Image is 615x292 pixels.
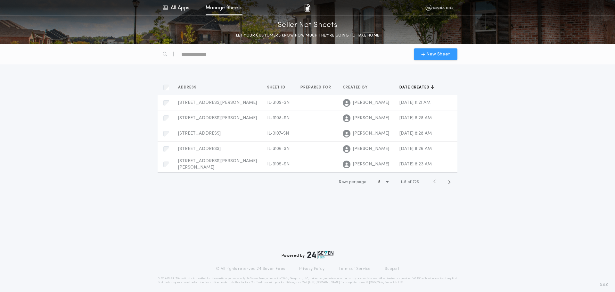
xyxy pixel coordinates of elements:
span: [DATE] 8:26 AM [399,146,432,151]
img: logo [307,251,333,259]
h1: 5 [378,179,381,185]
span: [STREET_ADDRESS][PERSON_NAME] [178,116,257,121]
span: IL-3108-SN [267,116,290,121]
span: Sheet ID [267,85,287,90]
span: [PERSON_NAME] [353,130,389,137]
span: Date created [399,85,431,90]
span: [PERSON_NAME] [353,161,389,168]
p: © All rights reserved. 24|Seven Fees [216,266,285,271]
span: IL-3107-SN [267,131,289,136]
button: 5 [378,177,391,187]
p: DISCLAIMER: This estimate is provided for informational purposes only. 24|Seven Fees, a product o... [158,277,457,284]
span: Address [178,85,198,90]
span: IL-3109-SN [267,100,290,105]
span: [STREET_ADDRESS] [178,146,221,151]
span: Rows per page: [339,180,367,184]
span: IL-3106-SN [267,146,290,151]
span: [DATE] 8:28 AM [399,116,432,121]
button: Date created [399,84,434,91]
img: img [304,4,310,12]
span: [PERSON_NAME] [353,146,389,152]
img: vs-icon [425,4,453,11]
span: [DATE] 8:23 AM [399,162,432,167]
button: Created by [343,84,373,91]
p: Seller Net Sheets [278,20,338,30]
span: 3.8.0 [600,282,609,288]
span: [PERSON_NAME] [353,100,389,106]
button: Sheet ID [267,84,290,91]
button: New Sheet [414,48,457,60]
button: Address [178,84,201,91]
p: LET YOUR CUSTOMERS KNOW HOW MUCH THEY’RE GOING TO TAKE HOME [236,32,379,39]
a: Terms of Service [339,266,371,271]
a: Privacy Policy [299,266,325,271]
span: 1 [401,180,402,184]
span: [STREET_ADDRESS][PERSON_NAME][PERSON_NAME] [178,159,257,170]
span: [DATE] 8:28 AM [399,131,432,136]
span: New Sheet [426,51,450,58]
span: [PERSON_NAME] [353,115,389,121]
span: of 1725 [407,179,419,185]
span: [DATE] 11:21 AM [399,100,430,105]
span: [STREET_ADDRESS][PERSON_NAME] [178,100,257,105]
a: [URL][DOMAIN_NAME] [308,281,340,284]
span: IL-3105-SN [267,162,290,167]
a: Support [385,266,399,271]
div: Powered by [282,251,333,259]
span: Created by [343,85,369,90]
span: 5 [404,180,406,184]
span: [STREET_ADDRESS] [178,131,221,136]
span: Prepared for [300,85,332,90]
